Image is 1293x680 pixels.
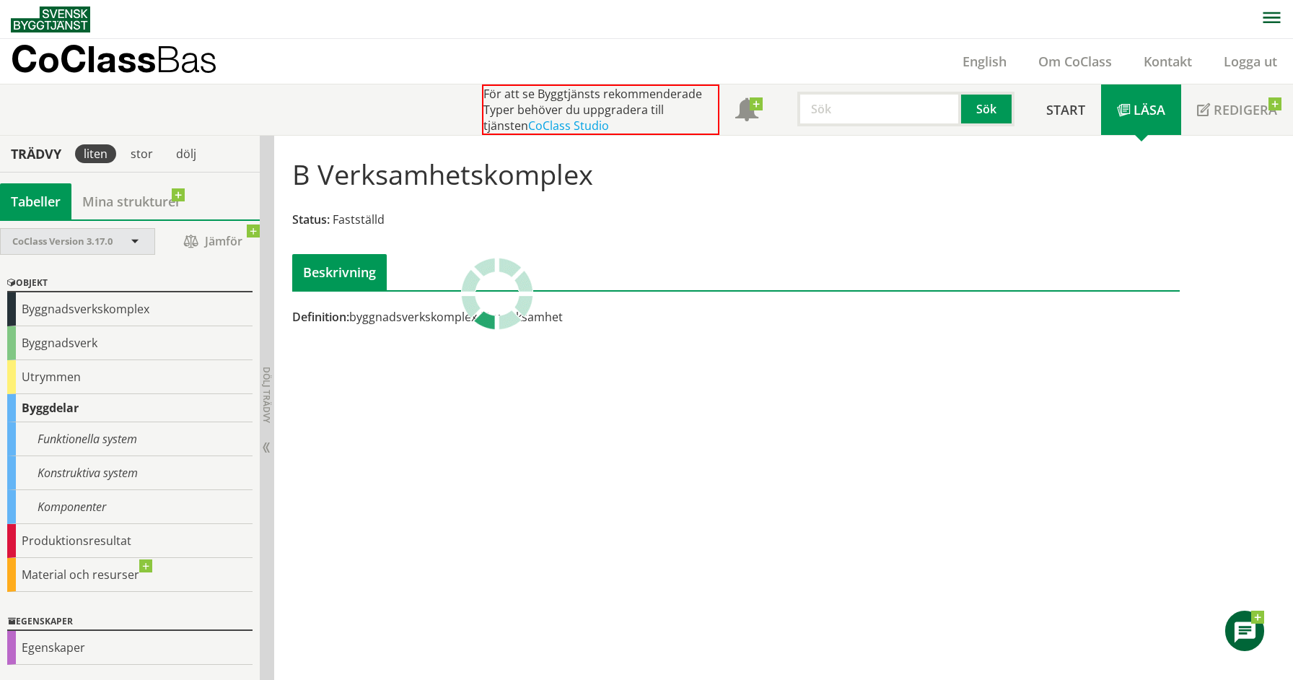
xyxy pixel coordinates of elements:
[1046,101,1085,118] span: Start
[333,212,385,227] span: Fastställd
[7,456,253,490] div: Konstruktiva system
[7,275,253,292] div: Objekt
[1208,53,1293,70] a: Logga ut
[7,422,253,456] div: Funktionella system
[3,146,69,162] div: Trädvy
[7,292,253,326] div: Byggnadsverkskomplex
[1030,84,1101,135] a: Start
[947,53,1022,70] a: English
[122,144,162,163] div: stor
[7,326,253,360] div: Byggnadsverk
[75,144,116,163] div: liten
[1181,84,1293,135] a: Redigera
[170,229,256,254] span: Jämför
[292,254,387,290] div: Beskrivning
[7,524,253,558] div: Produktionsresultat
[1101,84,1181,135] a: Läsa
[156,38,217,80] span: Bas
[292,309,349,325] span: Definition:
[961,92,1014,126] button: Sök
[11,6,90,32] img: Svensk Byggtjänst
[7,394,253,422] div: Byggdelar
[528,118,609,134] a: CoClass Studio
[71,183,192,219] a: Mina strukturer
[1128,53,1208,70] a: Kontakt
[11,39,248,84] a: CoClassBas
[482,84,719,135] div: För att se Byggtjänsts rekommenderade Typer behöver du uppgradera till tjänsten
[167,144,205,163] div: dölj
[11,51,217,67] p: CoClass
[797,92,961,126] input: Sök
[7,614,253,631] div: Egenskaper
[292,158,593,190] h1: B Verksamhetskomplex
[7,360,253,394] div: Utrymmen
[735,100,758,123] span: Notifikationer
[1214,101,1277,118] span: Redigera
[260,367,273,423] span: Dölj trädvy
[7,558,253,592] div: Material och resurser
[1022,53,1128,70] a: Om CoClass
[292,309,876,325] div: byggnadsverkskomplex för verksamhet
[7,631,253,665] div: Egenskaper
[1134,101,1165,118] span: Läsa
[7,490,253,524] div: Komponenter
[292,212,330,227] span: Status:
[12,235,113,248] span: CoClass Version 3.17.0
[461,258,533,330] img: Laddar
